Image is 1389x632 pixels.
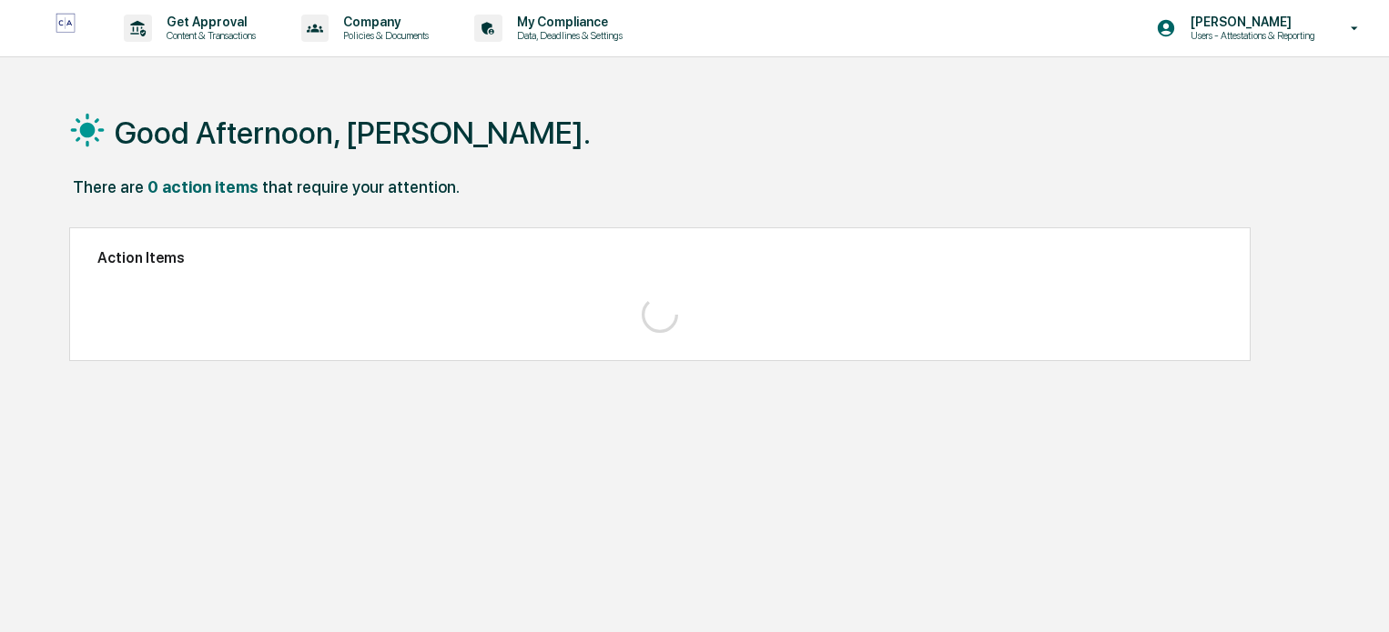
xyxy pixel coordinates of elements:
[502,15,632,29] p: My Compliance
[152,29,265,42] p: Content & Transactions
[147,177,259,196] div: 0 action items
[115,115,591,151] h1: Good Afternoon, [PERSON_NAME].
[502,29,632,42] p: Data, Deadlines & Settings
[1176,15,1324,29] p: [PERSON_NAME]
[329,29,438,42] p: Policies & Documents
[1176,29,1324,42] p: Users - Attestations & Reporting
[73,177,144,196] div: There are
[262,177,460,196] div: that require your attention.
[97,249,1222,266] h2: Action Items
[152,15,265,29] p: Get Approval
[329,15,438,29] p: Company
[44,13,87,43] img: logo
